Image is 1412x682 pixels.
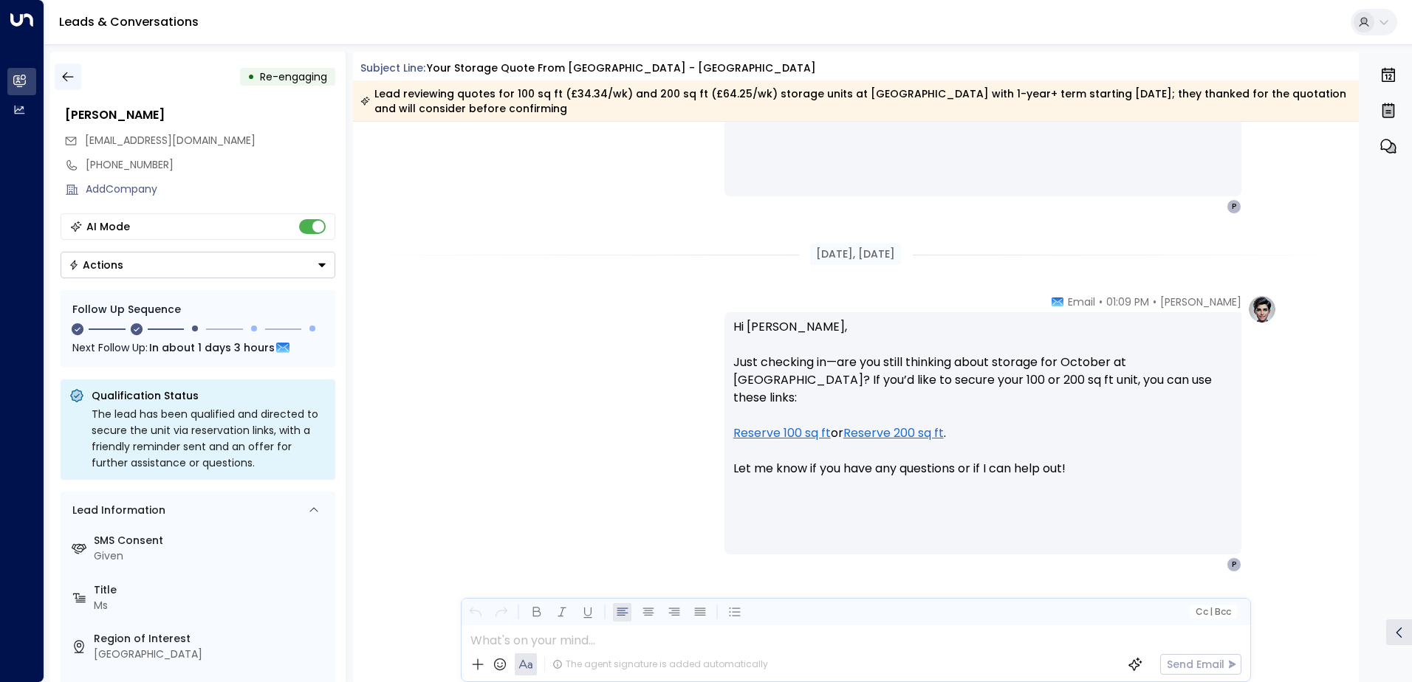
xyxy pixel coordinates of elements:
[94,548,329,564] div: Given
[1227,199,1241,214] div: P
[733,318,1233,495] p: Hi [PERSON_NAME], Just checking in—are you still thinking about storage for October at [GEOGRAPHI...
[1160,294,1241,309] span: [PERSON_NAME]
[94,598,329,613] div: Ms
[360,86,1351,116] div: Lead reviewing quotes for 100 sq ft (£34.34/wk) and 200 sq ft (£64.25/wk) storage units at [GEOGR...
[86,182,335,197] div: AddCompany
[94,647,329,662] div: [GEOGRAPHIC_DATA]
[61,252,335,278] div: Button group with a nested menu
[85,133,256,148] span: [EMAIL_ADDRESS][DOMAIN_NAME]
[1210,607,1213,617] span: |
[360,61,425,75] span: Subject Line:
[1106,294,1149,309] span: 01:09 PM
[260,69,327,84] span: Meeting Follow Up
[65,106,335,124] div: [PERSON_NAME]
[86,157,335,173] div: [PHONE_NUMBER]
[247,63,255,90] div: •
[1227,557,1241,572] div: P
[427,61,816,76] div: Your storage quote from [GEOGRAPHIC_DATA] - [GEOGRAPHIC_DATA]
[69,258,123,272] div: Actions
[1247,294,1277,324] img: profile-logo.png
[67,503,165,518] div: Lead Information
[733,424,831,442] a: Reserve 100 sq ft
[85,133,256,148] span: percynam@gmail.com
[94,631,329,647] label: Region of Interest
[1068,294,1095,309] span: Email
[86,219,130,234] div: AI Mode
[94,582,329,598] label: Title
[1189,605,1236,619] button: Cc|Bcc
[466,603,484,621] button: Undo
[1153,294,1156,309] span: •
[94,533,329,548] label: SMS Consent
[72,302,323,317] div: Follow Up Sequence
[552,658,768,671] div: The agent signature is added automatically
[1099,294,1103,309] span: •
[149,340,275,356] span: In about 1 days 3 hours
[59,13,199,30] a: Leads & Conversations
[492,603,510,621] button: Redo
[92,406,326,471] div: The lead has been qualified and directed to secure the unit via reservation links, with a friendl...
[843,424,944,442] a: Reserve 200 sq ft
[61,252,335,278] button: Actions
[1195,607,1230,617] span: Cc Bcc
[810,244,901,265] div: [DATE], [DATE]
[72,340,323,356] div: Next Follow Up:
[92,388,326,403] p: Qualification Status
